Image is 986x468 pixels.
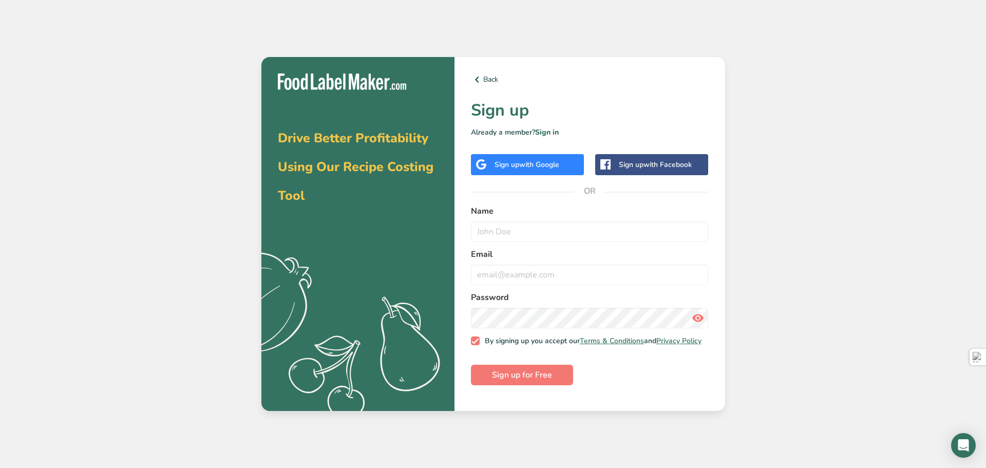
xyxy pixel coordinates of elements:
h1: Sign up [471,98,709,123]
input: John Doe [471,221,709,242]
label: Email [471,248,709,260]
p: Already a member? [471,127,709,138]
span: Drive Better Profitability Using Our Recipe Costing Tool [278,129,433,204]
a: Sign in [535,127,559,137]
label: Name [471,205,709,217]
img: Food Label Maker [278,73,406,90]
div: Open Intercom Messenger [951,433,976,458]
span: Sign up for Free [492,369,552,381]
span: OR [574,176,605,207]
a: Back [471,73,709,86]
span: with Facebook [643,160,692,170]
a: Privacy Policy [656,336,701,346]
span: By signing up you accept our and [480,336,701,346]
div: Sign up [495,159,559,170]
label: Password [471,291,709,304]
a: Terms & Conditions [580,336,644,346]
input: email@example.com [471,265,709,285]
div: Sign up [619,159,692,170]
button: Sign up for Free [471,365,573,385]
span: with Google [519,160,559,170]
